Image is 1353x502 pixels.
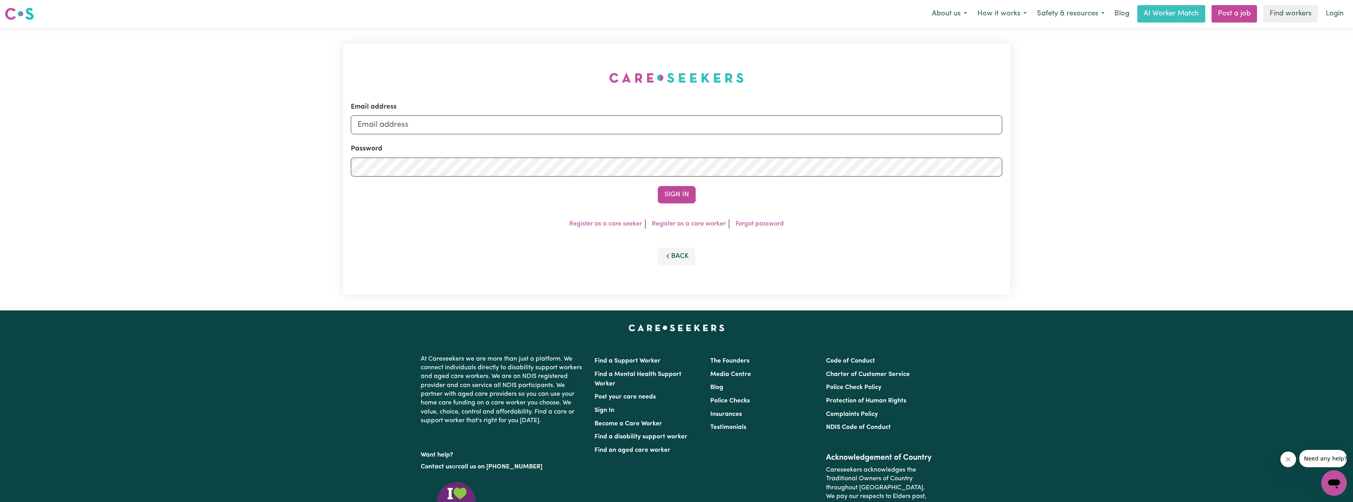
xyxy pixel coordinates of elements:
[710,371,751,378] a: Media Centre
[595,434,687,440] a: Find a disability support worker
[658,248,696,265] button: Back
[595,358,661,364] a: Find a Support Worker
[658,186,696,203] button: Sign In
[736,221,784,227] a: Forgot password
[826,384,881,391] a: Police Check Policy
[826,358,875,364] a: Code of Conduct
[710,411,742,417] a: Insurances
[652,221,726,227] a: Register as a care worker
[826,371,910,378] a: Charter of Customer Service
[826,398,906,404] a: Protection of Human Rights
[595,447,670,453] a: Find an aged care worker
[1321,470,1347,496] iframe: Button to launch messaging window
[421,447,585,459] p: Want help?
[421,464,452,470] a: Contact us
[826,411,878,417] a: Complaints Policy
[629,325,724,331] a: Careseekers home page
[1212,5,1257,23] a: Post a job
[421,459,585,474] p: or
[595,371,681,387] a: Find a Mental Health Support Worker
[5,5,34,23] a: Careseekers logo
[710,384,723,391] a: Blog
[458,464,542,470] a: call us on [PHONE_NUMBER]
[710,398,750,404] a: Police Checks
[569,221,642,227] a: Register as a care seeker
[5,6,48,12] span: Need any help?
[972,6,1032,22] button: How it works
[1263,5,1318,23] a: Find workers
[710,358,749,364] a: The Founders
[351,115,1002,134] input: Email address
[927,6,972,22] button: About us
[826,424,891,431] a: NDIS Code of Conduct
[351,102,397,112] label: Email address
[351,144,382,154] label: Password
[5,7,34,21] img: Careseekers logo
[1137,5,1205,23] a: AI Worker Match
[595,394,656,400] a: Post your care needs
[1032,6,1110,22] button: Safety & resources
[1299,450,1347,467] iframe: Message from company
[421,352,585,429] p: At Careseekers we are more than just a platform. We connect individuals directly to disability su...
[1321,5,1348,23] a: Login
[1280,451,1296,467] iframe: Close message
[710,424,746,431] a: Testimonials
[595,421,662,427] a: Become a Care Worker
[826,453,932,463] h2: Acknowledgement of Country
[595,407,614,414] a: Sign In
[1110,5,1134,23] a: Blog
